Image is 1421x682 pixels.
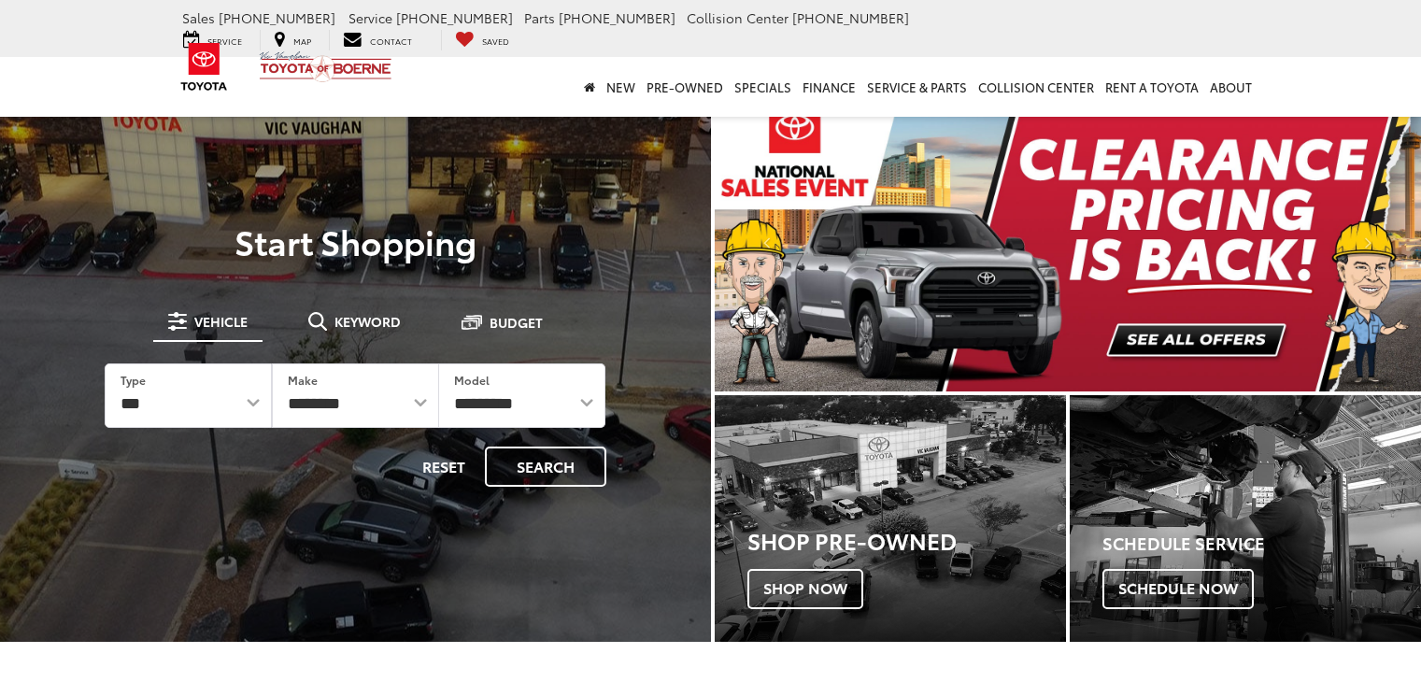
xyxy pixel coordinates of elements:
span: Vehicle [194,315,248,328]
a: Schedule Service Schedule Now [1070,395,1421,641]
span: Keyword [334,315,401,328]
img: Toyota [169,36,239,97]
span: Collision Center [687,8,789,27]
button: Click to view next picture. [1315,131,1421,354]
span: Sales [182,8,215,27]
span: [PHONE_NUMBER] [559,8,675,27]
span: Contact [370,35,412,47]
a: Contact [329,30,426,50]
p: Start Shopping [78,222,632,260]
a: My Saved Vehicles [441,30,523,50]
h4: Schedule Service [1102,534,1421,553]
label: Make [288,372,318,388]
span: Service [207,35,242,47]
button: Reset [406,447,481,487]
button: Click to view previous picture. [715,131,820,354]
a: New [601,57,641,117]
span: [PHONE_NUMBER] [396,8,513,27]
a: Collision Center [973,57,1100,117]
span: Service [348,8,392,27]
a: Finance [797,57,861,117]
span: Saved [482,35,509,47]
div: Toyota [1070,395,1421,641]
span: Shop Now [747,569,863,608]
a: Service [169,30,256,50]
span: Parts [524,8,555,27]
a: Map [260,30,325,50]
a: Specials [729,57,797,117]
a: Home [578,57,601,117]
label: Type [121,372,146,388]
a: Shop Pre-Owned Shop Now [715,395,1066,641]
span: [PHONE_NUMBER] [792,8,909,27]
a: Service & Parts: Opens in a new tab [861,57,973,117]
a: Rent a Toyota [1100,57,1204,117]
button: Search [485,447,606,487]
span: Map [293,35,311,47]
a: Pre-Owned [641,57,729,117]
a: About [1204,57,1258,117]
label: Model [454,372,490,388]
span: Budget [490,316,543,329]
img: Vic Vaughan Toyota of Boerne [259,50,392,83]
h3: Shop Pre-Owned [747,528,1066,552]
div: Toyota [715,395,1066,641]
span: [PHONE_NUMBER] [219,8,335,27]
span: Schedule Now [1102,569,1254,608]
